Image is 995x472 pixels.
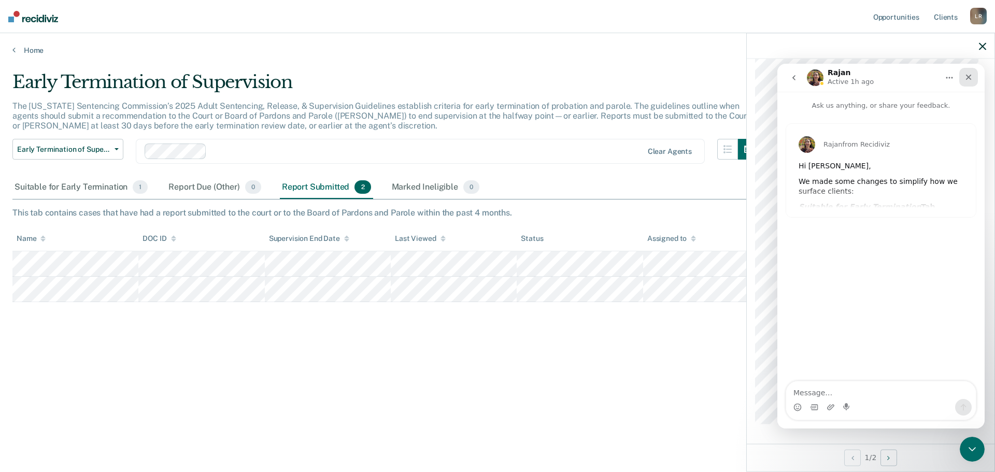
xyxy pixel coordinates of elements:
div: Clear agents [648,147,692,156]
div: Suitable for Early Termination [12,176,150,199]
button: Next Opportunity [880,449,897,466]
span: 0 [463,180,479,194]
div: Last Viewed [395,234,445,243]
div: Marked Ineligible [390,176,482,199]
span: 0 [245,180,261,194]
img: Recidiviz [8,11,58,22]
div: Report Submitted [280,176,373,199]
p: The [US_STATE] Sentencing Commission’s 2025 Adult Sentencing, Release, & Supervision Guidelines e... [12,101,750,131]
div: Report Due (Other) [166,176,263,199]
div: Status [521,234,543,243]
div: L R [970,8,987,24]
span: 2 [354,180,371,194]
div: Early Termination of Supervision [12,71,759,101]
div: Name [17,234,46,243]
a: Home [12,46,983,55]
div: Assigned to [647,234,696,243]
span: Early Termination of Supervision [17,145,110,154]
span: 1 [133,180,148,194]
div: DOC ID [143,234,176,243]
div: Supervision End Date [269,234,349,243]
div: This tab contains cases that have had a report submitted to the court or to the Board of Pardons ... [12,208,983,218]
button: Previous Opportunity [844,449,861,466]
iframe: Intercom live chat [777,64,985,428]
iframe: Intercom live chat [960,437,985,462]
div: 1 / 2 [747,444,994,471]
